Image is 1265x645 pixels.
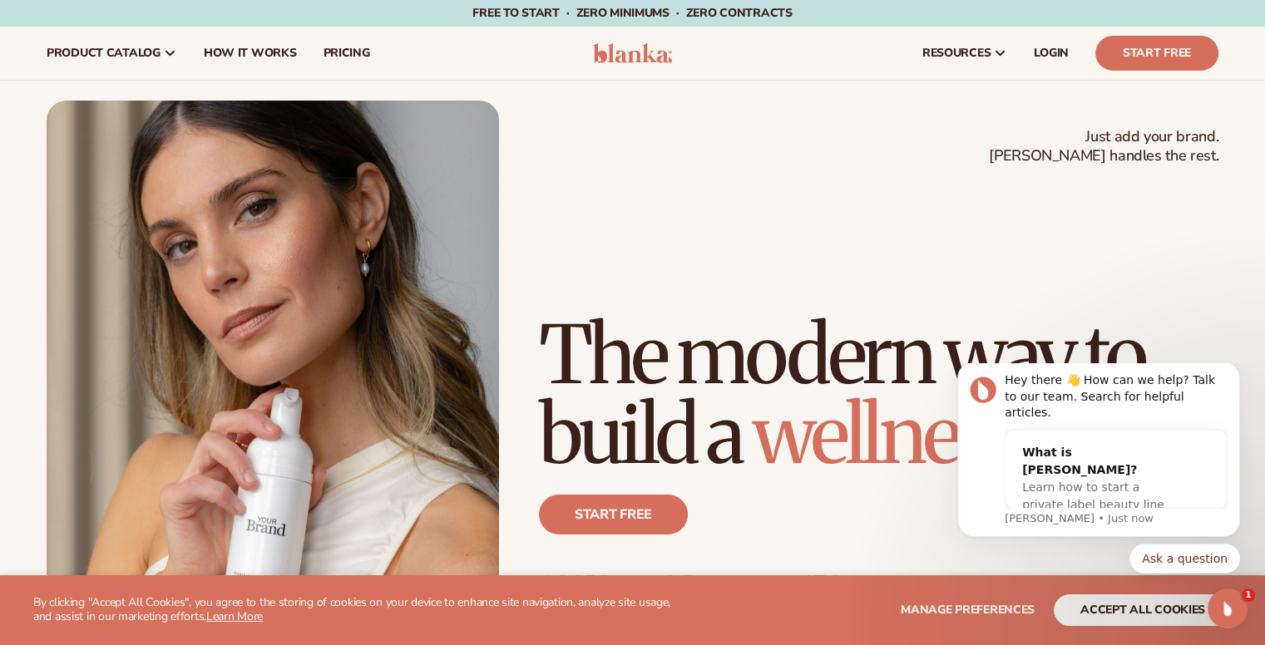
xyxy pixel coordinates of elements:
[1095,36,1218,71] a: Start Free
[1208,588,1248,628] iframe: Intercom live chat
[190,27,310,80] a: How It Works
[25,180,308,210] div: Quick reply options
[204,47,297,60] span: How It Works
[90,117,232,165] span: Learn how to start a private label beauty line with [PERSON_NAME]
[309,27,383,80] a: pricing
[73,67,261,181] div: What is [PERSON_NAME]?Learn how to start a private label beauty line with [PERSON_NAME]
[539,495,688,534] a: Start free
[90,81,245,116] div: What is [PERSON_NAME]?
[1020,27,1082,80] a: LOGIN
[72,148,295,163] p: Message from Lee, sent Just now
[901,602,1035,618] span: Manage preferences
[658,568,763,604] p: 4.9
[37,13,64,40] img: Profile image for Lee
[932,363,1265,583] iframe: Intercom notifications message
[72,9,295,145] div: Message content
[593,43,672,63] img: logo
[33,596,689,624] p: By clicking "Accept All Cookies", you agree to the storing of cookies on your device to enhance s...
[197,180,308,210] button: Quick reply: Ask a question
[901,594,1035,626] button: Manage preferences
[472,5,792,21] span: Free to start · ZERO minimums · ZERO contracts
[539,568,625,604] p: 100K+
[323,47,369,60] span: pricing
[1054,594,1232,626] button: accept all cookies
[1242,588,1255,602] span: 1
[539,315,1218,475] h1: The modern way to build a brand
[72,9,295,58] div: Hey there 👋 How can we help? Talk to our team. Search for helpful articles.
[33,27,190,80] a: product catalog
[1034,47,1069,60] span: LOGIN
[47,47,161,60] span: product catalog
[922,47,991,60] span: resources
[753,385,1020,485] span: wellness
[909,27,1020,80] a: resources
[989,127,1218,166] span: Just add your brand. [PERSON_NAME] handles the rest.
[796,568,922,604] p: 450+
[206,608,263,624] a: Learn More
